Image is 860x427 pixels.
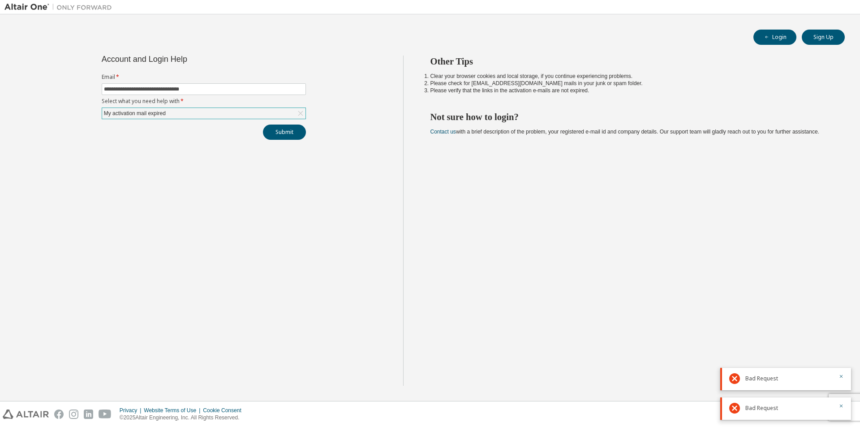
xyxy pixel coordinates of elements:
[102,56,265,63] div: Account and Login Help
[430,56,829,67] h2: Other Tips
[120,414,247,422] p: © 2025 Altair Engineering, Inc. All Rights Reserved.
[144,407,203,414] div: Website Terms of Use
[3,410,49,419] img: altair_logo.svg
[745,405,778,412] span: Bad Request
[203,407,246,414] div: Cookie Consent
[745,375,778,382] span: Bad Request
[69,410,78,419] img: instagram.svg
[102,73,306,81] label: Email
[263,125,306,140] button: Submit
[102,98,306,105] label: Select what you need help with
[99,410,112,419] img: youtube.svg
[54,410,64,419] img: facebook.svg
[753,30,796,45] button: Login
[102,108,305,119] div: My activation mail expired
[4,3,116,12] img: Altair One
[430,129,456,135] a: Contact us
[802,30,845,45] button: Sign Up
[430,80,829,87] li: Please check for [EMAIL_ADDRESS][DOMAIN_NAME] mails in your junk or spam folder.
[430,73,829,80] li: Clear your browser cookies and local storage, if you continue experiencing problems.
[120,407,144,414] div: Privacy
[430,87,829,94] li: Please verify that the links in the activation e-mails are not expired.
[430,129,819,135] span: with a brief description of the problem, your registered e-mail id and company details. Our suppo...
[103,108,167,118] div: My activation mail expired
[430,111,829,123] h2: Not sure how to login?
[84,410,93,419] img: linkedin.svg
